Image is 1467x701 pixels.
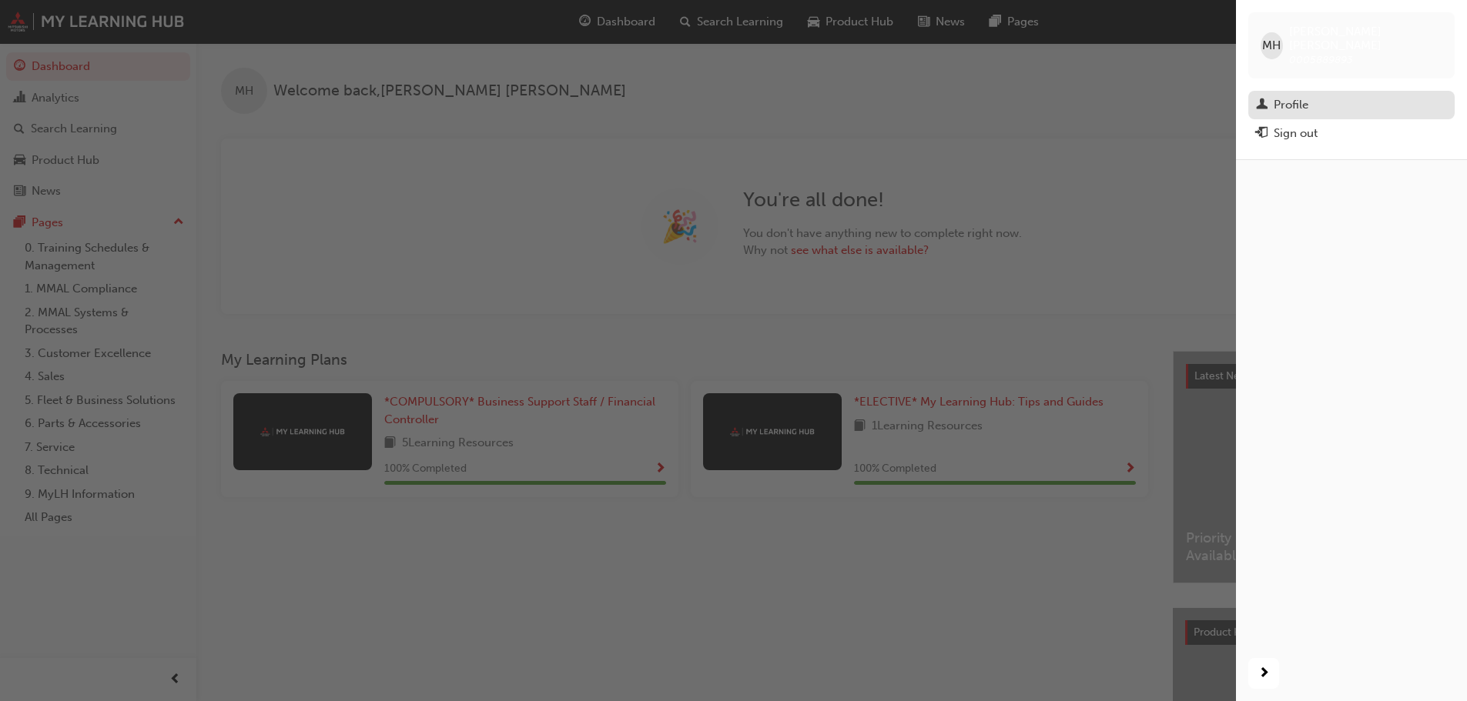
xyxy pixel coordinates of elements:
[1256,127,1268,141] span: exit-icon
[1274,125,1318,142] div: Sign out
[1262,37,1281,55] span: MH
[1289,53,1353,66] span: 0005889893
[1258,664,1270,683] span: next-icon
[1248,119,1455,148] button: Sign out
[1274,96,1308,114] div: Profile
[1256,98,1268,112] span: man-icon
[1248,91,1455,119] a: Profile
[1289,25,1442,52] span: [PERSON_NAME] [PERSON_NAME]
